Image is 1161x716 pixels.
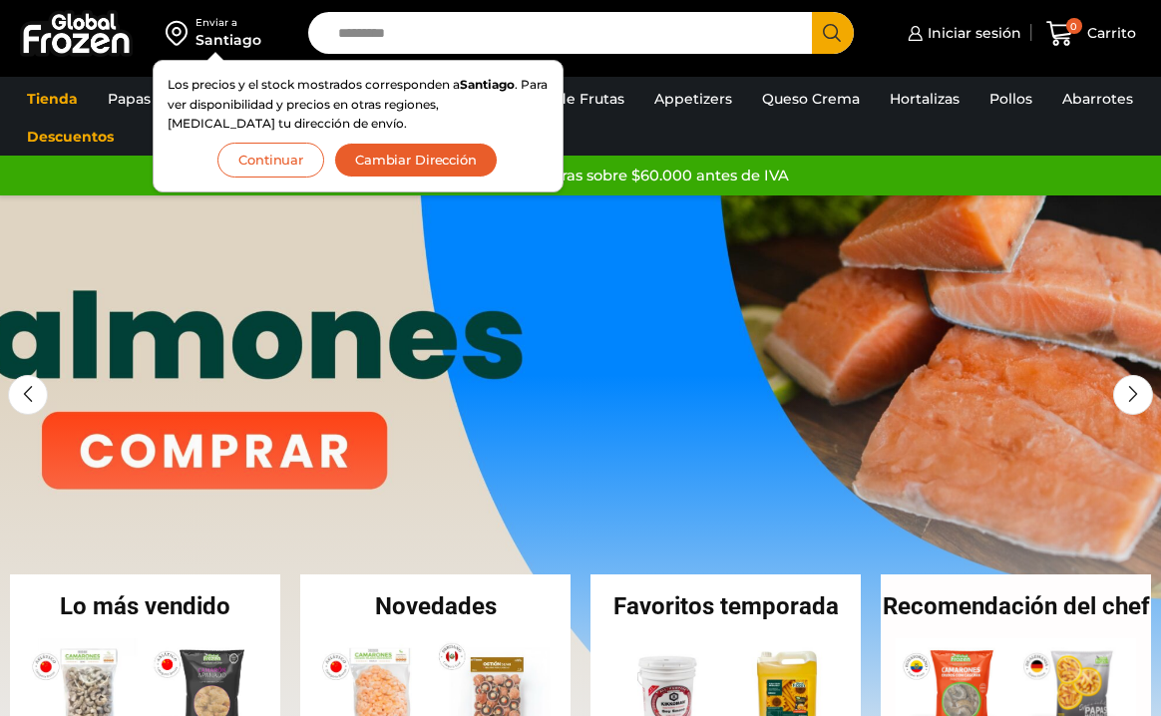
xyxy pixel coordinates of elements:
div: Santiago [195,30,261,50]
a: Appetizers [644,80,742,118]
div: Previous slide [8,375,48,415]
span: Iniciar sesión [923,23,1021,43]
p: Los precios y el stock mostrados corresponden a . Para ver disponibilidad y precios en otras regi... [168,75,549,133]
a: 0 Carrito [1041,10,1141,57]
h2: Novedades [300,594,571,618]
span: 0 [1066,18,1082,34]
a: Tienda [17,80,88,118]
div: Enviar a [195,16,261,30]
img: address-field-icon.svg [166,16,195,50]
a: Descuentos [17,118,124,156]
a: Pollos [979,80,1042,118]
h2: Recomendación del chef [881,594,1151,618]
a: Pulpa de Frutas [502,80,634,118]
strong: Santiago [460,77,515,92]
button: Cambiar Dirección [334,143,498,178]
a: Abarrotes [1052,80,1143,118]
a: Queso Crema [752,80,870,118]
a: Hortalizas [880,80,969,118]
div: Next slide [1113,375,1153,415]
h2: Lo más vendido [10,594,280,618]
button: Continuar [217,143,324,178]
h2: Favoritos temporada [590,594,861,618]
a: Iniciar sesión [903,13,1021,53]
span: Carrito [1082,23,1136,43]
a: Papas Fritas [98,80,204,118]
button: Search button [812,12,854,54]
